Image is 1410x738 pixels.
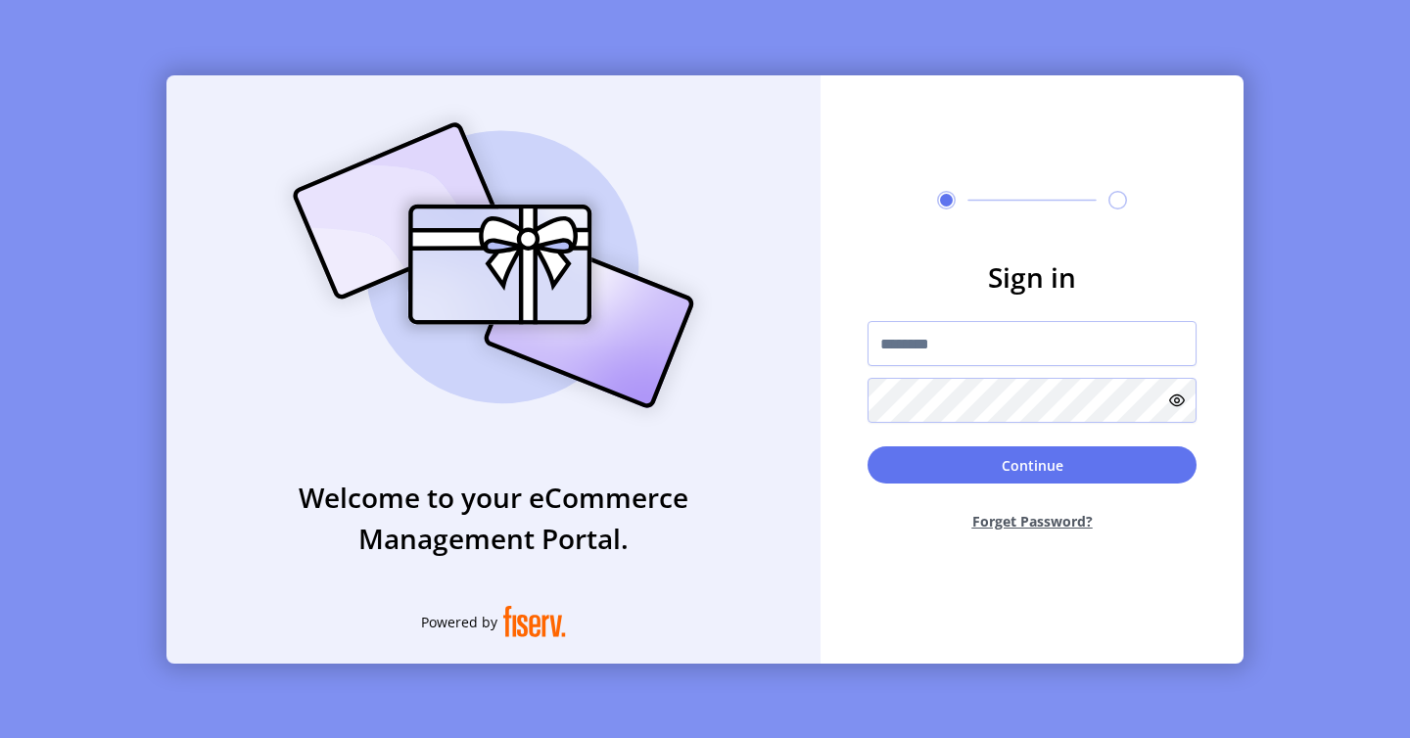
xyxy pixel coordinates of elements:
h3: Sign in [868,256,1197,298]
button: Continue [868,446,1197,484]
span: Powered by [421,612,497,632]
button: Forget Password? [868,495,1197,547]
h3: Welcome to your eCommerce Management Portal. [166,477,821,559]
img: card_Illustration.svg [263,101,724,430]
